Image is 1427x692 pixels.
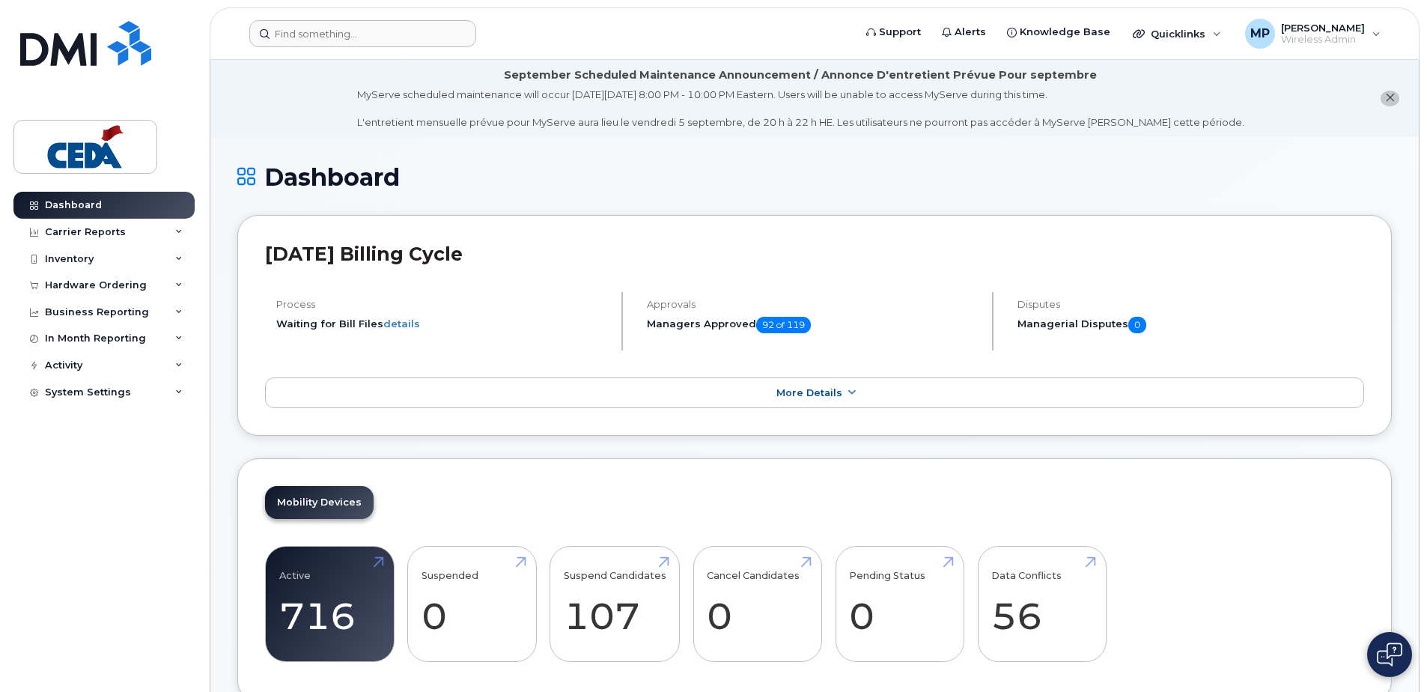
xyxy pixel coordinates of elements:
h4: Disputes [1017,299,1364,310]
h4: Process [276,299,609,310]
span: 0 [1128,317,1146,333]
img: Open chat [1377,643,1402,667]
a: Pending Status 0 [849,555,950,654]
a: Suspended 0 [422,555,523,654]
button: close notification [1381,91,1399,106]
a: Active 716 [279,555,380,654]
span: More Details [776,387,842,398]
h4: Approvals [647,299,979,310]
a: Suspend Candidates 107 [564,555,666,654]
h5: Managerial Disputes [1017,317,1364,333]
li: Waiting for Bill Files [276,317,609,331]
a: details [383,318,420,330]
a: Cancel Candidates 0 [707,555,808,654]
div: September Scheduled Maintenance Announcement / Annonce D'entretient Prévue Pour septembre [504,67,1097,83]
span: 92 of 119 [756,317,811,333]
div: MyServe scheduled maintenance will occur [DATE][DATE] 8:00 PM - 10:00 PM Eastern. Users will be u... [357,88,1244,130]
h1: Dashboard [237,164,1392,190]
a: Data Conflicts 56 [991,555,1092,654]
h2: [DATE] Billing Cycle [265,243,1364,265]
h5: Managers Approved [647,317,979,333]
a: Mobility Devices [265,486,374,519]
